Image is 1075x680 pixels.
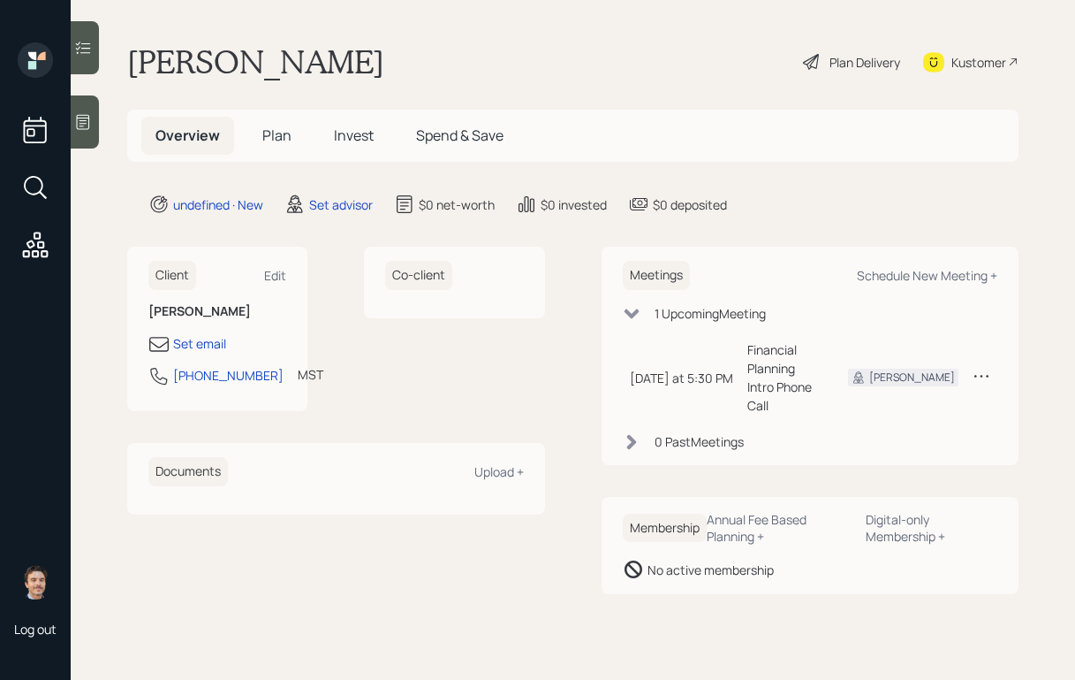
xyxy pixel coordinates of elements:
div: Log out [14,621,57,638]
span: Plan [262,126,291,145]
div: Upload + [474,463,524,480]
img: robby-grisanti-headshot.png [18,564,53,600]
h6: Meetings [623,261,690,290]
div: undefined · New [173,195,263,214]
h6: Membership [623,514,707,543]
div: $0 deposited [653,195,727,214]
h6: Client [148,261,196,290]
div: 1 Upcoming Meeting [655,304,766,323]
div: Set advisor [309,195,373,214]
div: Annual Fee Based Planning + [707,511,852,545]
div: [DATE] at 5:30 PM [630,369,733,387]
div: $0 net-worth [419,195,495,214]
div: Edit [264,267,286,284]
div: MST [298,365,323,384]
h6: [PERSON_NAME] [148,304,286,319]
div: Schedule New Meeting + [857,267,997,284]
div: Plan Delivery [829,53,900,72]
div: Kustomer [951,53,1006,72]
h6: Documents [148,457,228,486]
div: Set email [173,334,226,353]
span: Spend & Save [416,126,503,145]
div: 0 Past Meeting s [655,432,744,451]
div: Financial Planning Intro Phone Call [747,340,821,415]
h6: Co-client [385,261,452,290]
h1: [PERSON_NAME] [127,42,384,81]
span: Invest [334,126,374,145]
div: Digital-only Membership + [866,511,998,545]
div: $0 invested [541,195,607,214]
div: [PHONE_NUMBER] [173,366,284,385]
div: [PERSON_NAME] [869,370,955,386]
span: Overview [155,126,220,145]
div: No active membership [647,561,774,579]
